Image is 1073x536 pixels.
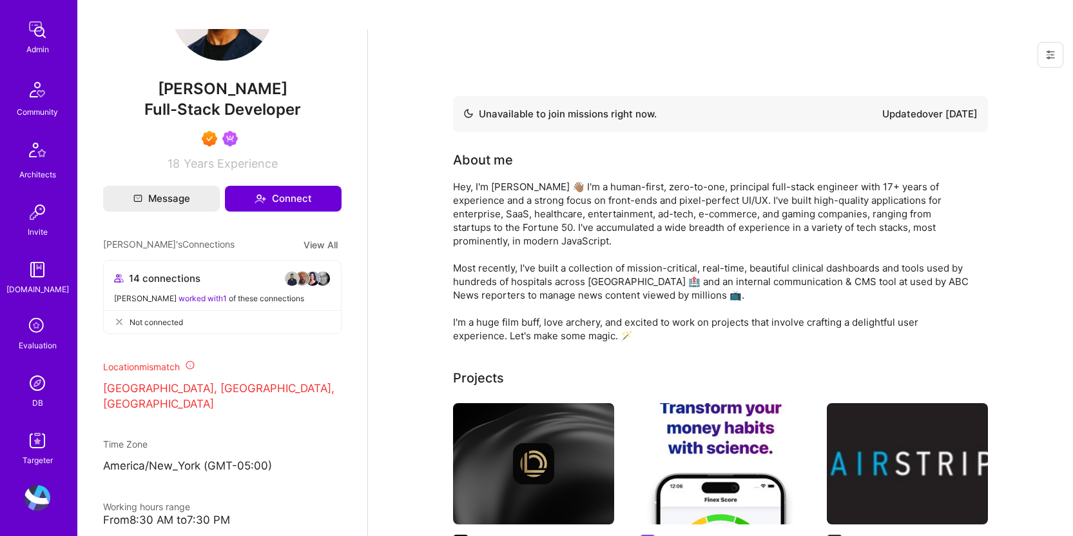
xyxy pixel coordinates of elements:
[463,106,657,122] div: Unavailable to join missions right now.
[168,157,180,170] span: 18
[202,131,217,146] img: Exceptional A.Teamer
[295,271,310,286] img: avatar
[453,403,614,524] img: cover
[255,193,266,204] i: icon Connect
[513,443,554,484] img: Company logo
[130,315,183,329] span: Not connected
[103,459,342,474] p: America/New_York (GMT-05:00 )
[103,439,148,450] span: Time Zone
[26,43,49,56] div: Admin
[463,108,474,119] img: Availability
[300,237,342,252] button: View All
[22,137,53,168] img: Architects
[827,403,988,524] img: 01. Modern clinical dashboards for hundreds of hospitals
[21,485,53,511] a: User Avatar
[184,157,278,170] span: Years Experience
[114,317,124,327] i: icon CloseGray
[114,273,124,283] i: icon Collaborator
[453,150,513,170] div: About me
[640,403,801,524] img: 02. Financial wellness app for iOS & Android
[24,257,50,283] img: guide book
[129,272,200,285] span: 14 connections
[25,314,50,339] i: icon SelectionTeam
[24,199,50,225] img: Invite
[103,501,190,512] span: Working hours range
[24,428,50,453] img: Skill Targeter
[453,180,969,342] div: Hey, I'm [PERSON_NAME] 👋🏽 I'm a human-first, zero-to-one, principal full-stack engineer with 17+ ...
[103,79,342,99] span: [PERSON_NAME]
[23,453,53,467] div: Targeter
[103,360,342,373] div: Location mismatch
[225,186,342,212] button: Connect
[24,370,50,396] img: Admin Search
[103,237,235,252] span: [PERSON_NAME]'s Connections
[24,485,50,511] img: User Avatar
[19,168,56,181] div: Architects
[315,271,331,286] img: avatar
[284,271,300,286] img: avatar
[103,260,342,334] button: 14 connectionsavataravataravataravatar[PERSON_NAME] worked with1 of these connectionsNot connected
[103,381,342,412] p: [GEOGRAPHIC_DATA], [GEOGRAPHIC_DATA], [GEOGRAPHIC_DATA]
[32,396,43,410] div: DB
[453,368,504,388] div: Projects
[114,292,331,305] div: [PERSON_NAME] of these connections
[19,339,57,352] div: Evaluation
[22,74,53,105] img: Community
[28,225,48,239] div: Invite
[133,194,142,203] i: icon Mail
[103,186,220,212] button: Message
[24,17,50,43] img: admin teamwork
[103,513,342,527] div: From 8:30 AM to 7:30 PM
[305,271,320,286] img: avatar
[222,131,238,146] img: Been on Mission
[17,105,58,119] div: Community
[6,283,69,296] div: [DOMAIN_NAME]
[882,106,978,122] div: Updated over [DATE]
[179,293,227,303] span: worked with 1
[144,100,301,119] span: Full-Stack Developer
